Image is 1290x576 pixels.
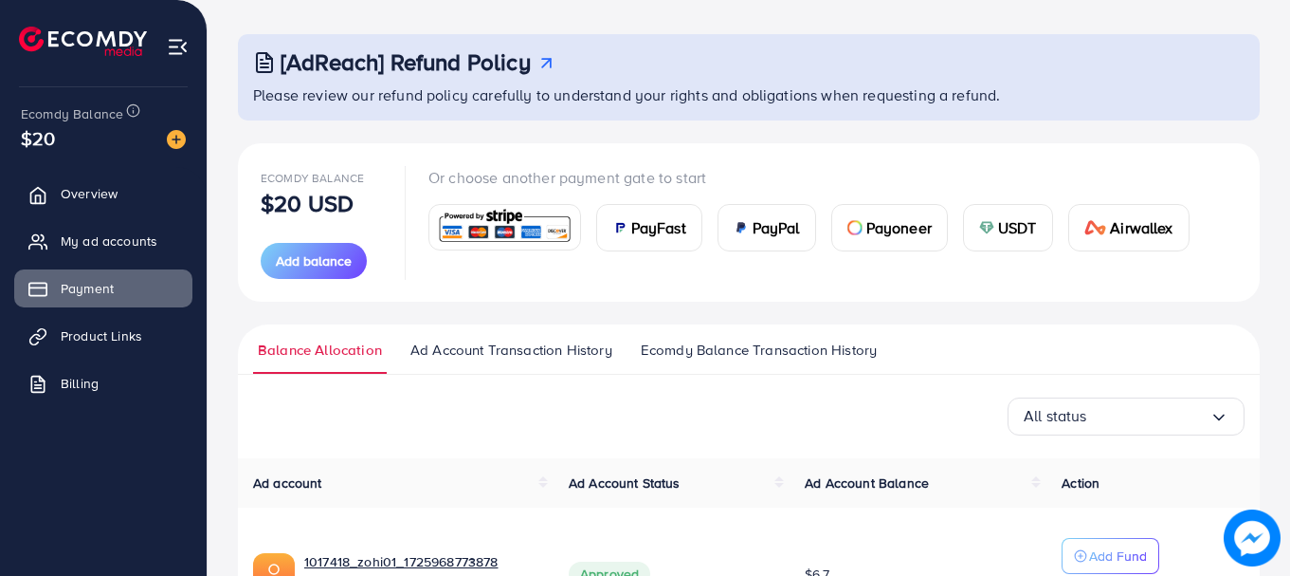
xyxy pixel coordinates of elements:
[1084,220,1107,235] img: card
[631,216,686,239] span: PayFast
[261,243,367,279] button: Add balance
[261,192,354,214] p: $20 USD
[410,340,612,361] span: Ad Account Transaction History
[641,340,877,361] span: Ecomdy Balance Transaction History
[281,48,531,76] h3: [AdReach] Refund Policy
[596,204,702,251] a: cardPayFast
[261,170,364,186] span: Ecomdy Balance
[1062,474,1099,492] span: Action
[21,124,55,152] span: $20
[718,204,816,251] a: cardPayPal
[61,326,142,345] span: Product Links
[805,474,929,492] span: Ad Account Balance
[1024,401,1087,431] span: All status
[1110,216,1172,239] span: Airwallex
[21,104,123,123] span: Ecomdy Balance
[61,374,99,393] span: Billing
[14,364,192,402] a: Billing
[14,175,192,213] a: Overview
[167,130,186,149] img: image
[1087,401,1209,431] input: Search for option
[304,552,538,571] a: 1017418_zohi01_1725968773878
[19,27,147,56] img: logo
[61,184,118,203] span: Overview
[1008,398,1245,436] div: Search for option
[1224,510,1281,567] img: image
[569,474,681,492] span: Ad Account Status
[61,232,157,251] span: My ad accounts
[1068,204,1190,251] a: cardAirwallex
[253,474,322,492] span: Ad account
[1062,538,1159,574] button: Add Fund
[1089,545,1147,567] p: Add Fund
[753,216,800,239] span: PayPal
[963,204,1053,251] a: cardUSDT
[428,204,581,251] a: card
[979,220,994,235] img: card
[258,340,382,361] span: Balance Allocation
[61,279,114,298] span: Payment
[167,36,189,58] img: menu
[612,220,627,235] img: card
[831,204,948,251] a: cardPayoneer
[734,220,749,235] img: card
[14,222,192,260] a: My ad accounts
[866,216,932,239] span: Payoneer
[14,317,192,355] a: Product Links
[253,84,1248,106] p: Please review our refund policy carefully to understand your rights and obligations when requesti...
[428,166,1205,189] p: Or choose another payment gate to start
[435,207,574,248] img: card
[14,269,192,307] a: Payment
[276,251,352,270] span: Add balance
[998,216,1037,239] span: USDT
[847,220,863,235] img: card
